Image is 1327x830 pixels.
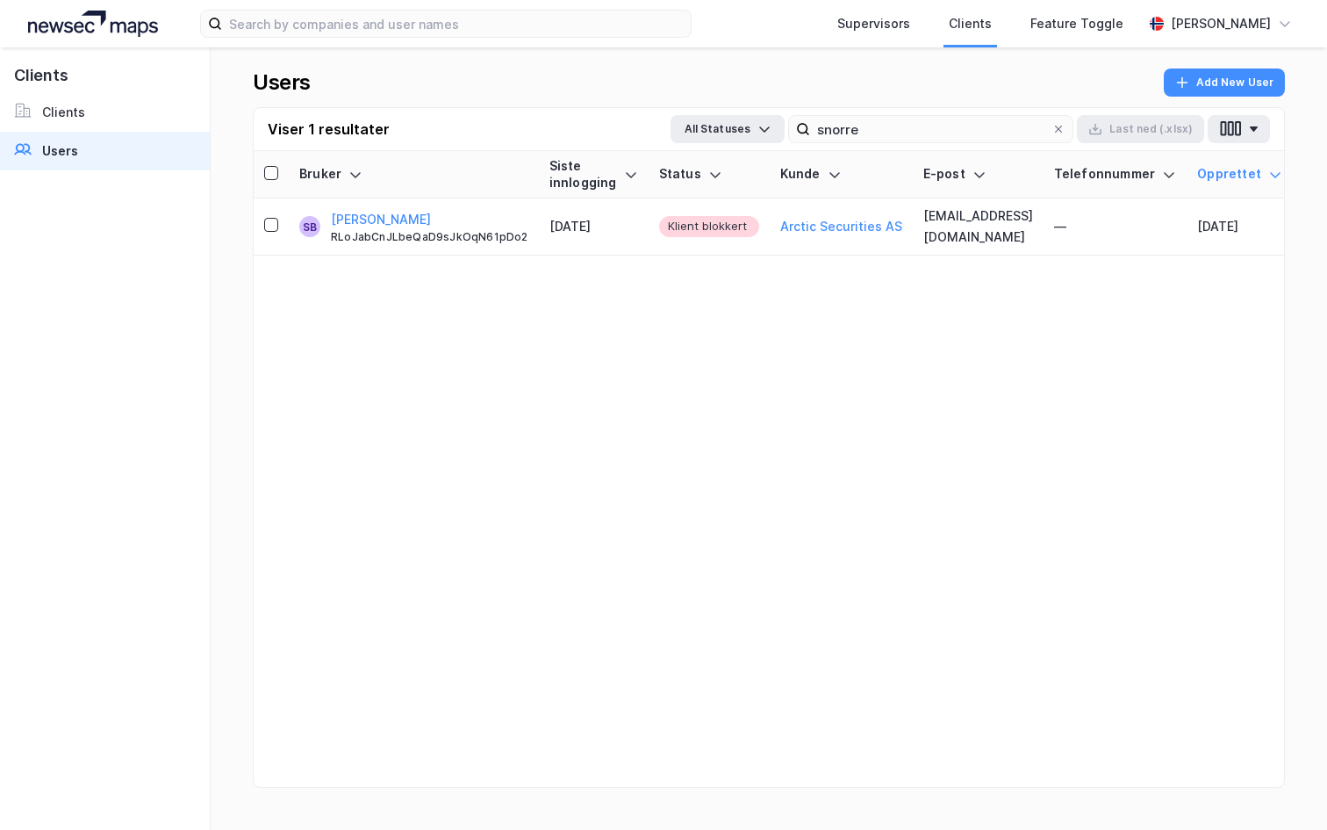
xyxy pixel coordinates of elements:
div: [PERSON_NAME] [1171,13,1271,34]
div: Bruker [299,166,528,183]
button: Arctic Securities AS [780,216,902,237]
td: [DATE] [539,198,649,256]
div: Supervisors [837,13,910,34]
div: Opprettet [1197,166,1282,183]
input: Search by companies and user names [222,11,691,37]
button: [PERSON_NAME] [331,209,431,230]
div: Users [253,69,311,97]
div: Status [659,166,759,183]
button: Add New User [1164,69,1285,97]
button: All Statuses [671,115,785,143]
div: RLoJabCnJLbeQaD9sJkOqN61pDo2 [331,230,528,244]
div: Telefonnummer [1054,166,1177,183]
div: Clients [42,102,85,123]
div: Users [42,141,78,162]
div: Feature Toggle [1030,13,1123,34]
div: Clients [949,13,992,34]
input: Search user by name, email or client [810,116,1051,142]
td: [EMAIL_ADDRESS][DOMAIN_NAME] [913,198,1044,256]
div: Viser 1 resultater [268,119,390,140]
div: E-post [923,166,1033,183]
td: — [1044,198,1187,256]
td: [DATE] [1187,198,1293,256]
iframe: Chat Widget [1239,746,1327,830]
div: SB [303,216,317,237]
img: logo.a4113a55bc3d86da70a041830d287a7e.svg [28,11,158,37]
div: Kunde [780,166,902,183]
div: Kontrollprogram for chat [1239,746,1327,830]
div: Siste innlogging [549,158,638,191]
